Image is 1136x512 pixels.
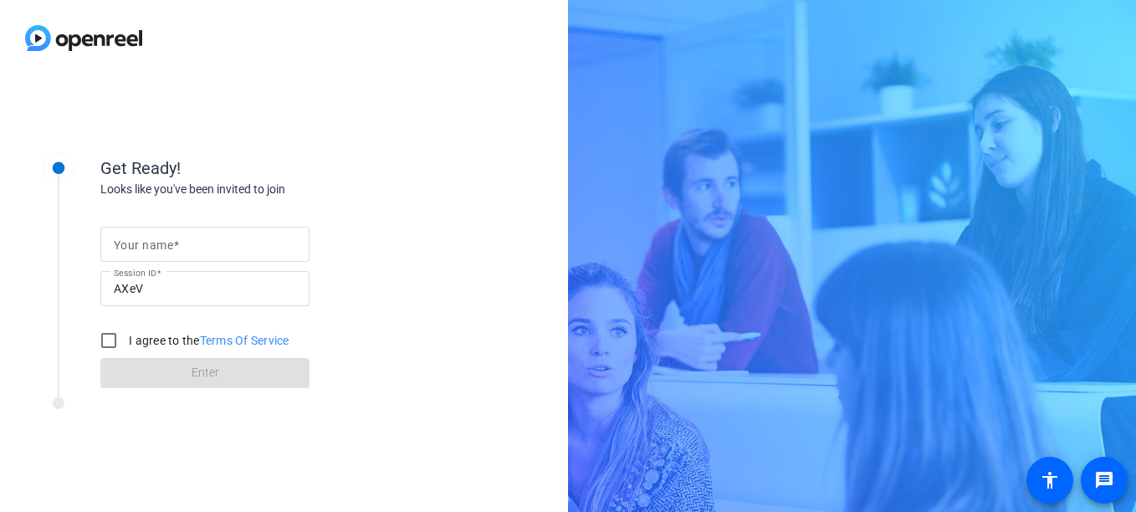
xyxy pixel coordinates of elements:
[200,334,289,347] a: Terms Of Service
[125,332,289,349] label: I agree to the
[114,238,173,252] mat-label: Your name
[1094,470,1114,490] mat-icon: message
[100,181,435,198] div: Looks like you've been invited to join
[114,268,156,278] mat-label: Session ID
[100,156,435,181] div: Get Ready!
[1040,470,1060,490] mat-icon: accessibility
